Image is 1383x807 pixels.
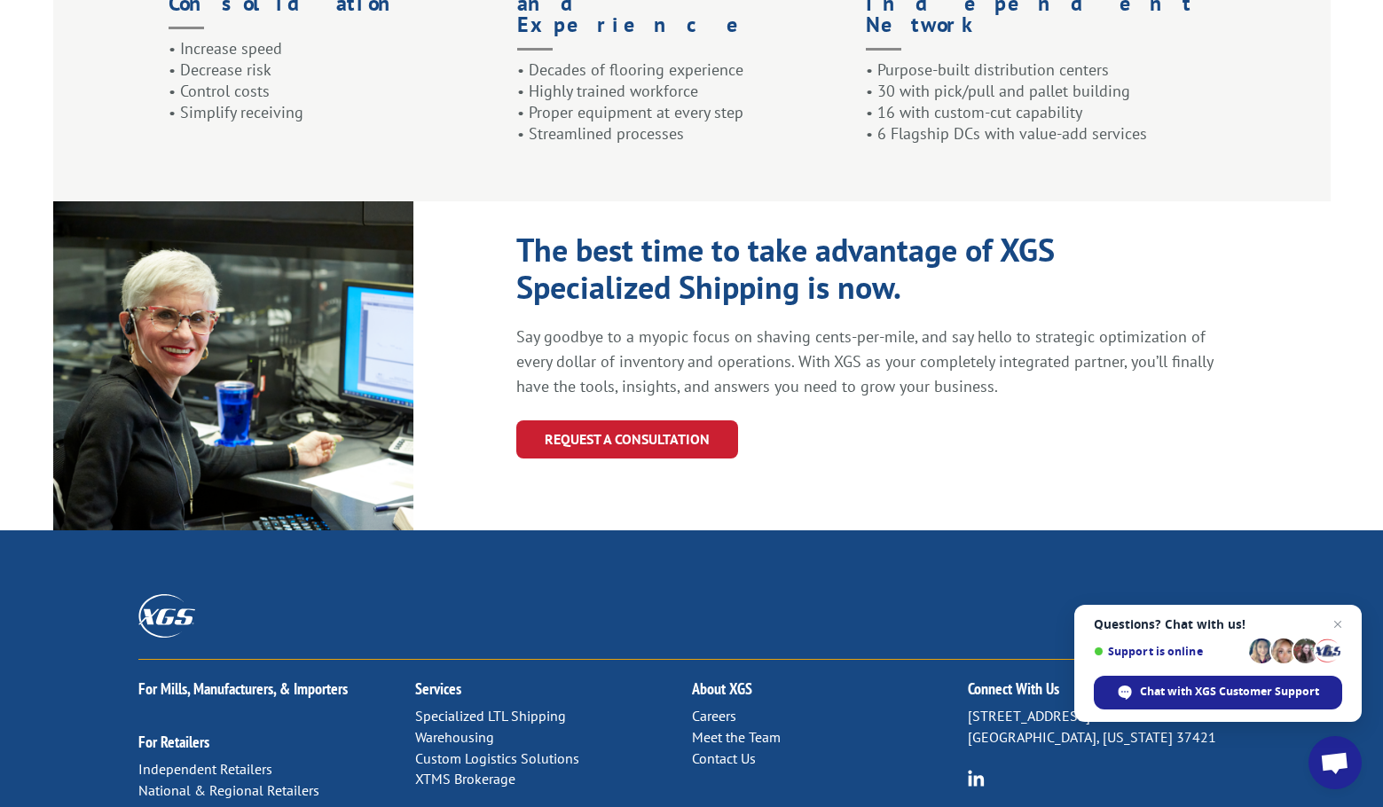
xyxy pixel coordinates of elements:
[415,678,461,699] a: Services
[415,707,566,725] a: Specialized LTL Shipping
[968,681,1245,706] h2: Connect With Us
[1140,684,1319,700] span: Chat with XGS Customer Support
[516,231,1120,315] h1: The best time to take advantage of XGS Specialized Shipping is now.
[53,201,413,530] img: XGS_Expert_Consultant
[415,728,494,746] a: Warehousing
[138,760,272,778] a: Independent Retailers
[968,770,985,787] img: group-6
[1094,645,1243,658] span: Support is online
[1094,617,1342,631] span: Questions? Chat with us!
[138,678,348,699] a: For Mills, Manufacturers, & Importers
[138,594,195,638] img: XGS_Logos_ALL_2024_All_White
[1327,614,1348,635] span: Close chat
[692,707,736,725] a: Careers
[692,728,781,746] a: Meet the Team
[516,420,738,458] a: REQUEST A CONSULTATION
[692,749,756,767] a: Contact Us
[1094,676,1342,709] div: Chat with XGS Customer Support
[866,59,1201,144] p: • Purpose-built distribution centers • 30 with pick/pull and pallet building • 16 with custom-cut...
[968,706,1245,748] p: [STREET_ADDRESS] [GEOGRAPHIC_DATA], [US_STATE] 37421
[692,678,752,699] a: About XGS
[138,781,319,799] a: National & Regional Retailers
[1308,736,1362,789] div: Open chat
[169,38,517,122] p: • Increase speed • Decrease risk • Control costs • Simplify receiving
[415,749,579,767] a: Custom Logistics Solutions
[138,732,209,752] a: For Retailers
[516,325,1218,399] p: Say goodbye to a myopic focus on shaving cents-per-mile, and say hello to strategic optimization ...
[415,770,515,787] a: XTMS Brokerage
[517,59,853,144] p: • Decades of flooring experience • Highly trained workforce • Proper equipment at every step • St...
